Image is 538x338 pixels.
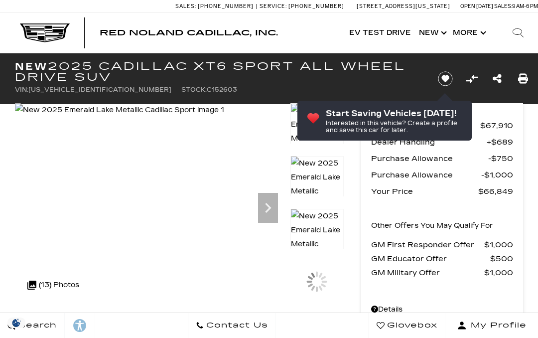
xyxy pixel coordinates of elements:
span: GM First Responder Offer [371,238,484,252]
div: (13) Photos [22,273,84,297]
span: $66,849 [478,184,513,198]
button: Save vehicle [434,71,456,87]
div: Next [258,193,278,223]
span: Your Price [371,184,478,198]
a: MSRP $67,910 [371,119,513,133]
span: Stock: [181,86,207,93]
span: C152603 [207,86,237,93]
a: Red Noland Cadillac, Inc. [100,29,278,37]
button: Compare Vehicle [464,71,479,86]
span: 9 AM-6 PM [512,3,538,9]
span: $1,000 [484,238,513,252]
img: Opt-Out Icon [5,318,28,328]
span: GM Military Offer [371,266,484,280]
span: GM Educator Offer [371,252,490,266]
span: Service: [260,3,287,9]
p: Other Offers You May Qualify For [371,219,493,233]
img: New 2025 Emerald Lake Metallic Cadillac Sport image 2 [290,156,344,227]
a: New [415,13,449,53]
a: Details [371,303,513,317]
span: Purchase Allowance [371,168,481,182]
a: Purchase Allowance $1,000 [371,168,513,182]
span: Purchase Allowance [371,152,488,166]
span: $1,000 [481,168,513,182]
h1: 2025 Cadillac XT6 Sport All Wheel Drive SUV [15,61,423,83]
span: Glovebox [385,319,437,333]
a: GM First Responder Offer $1,000 [371,238,513,252]
img: New 2025 Emerald Lake Metallic Cadillac Sport image 1 [290,103,344,174]
span: $750 [488,152,513,166]
a: Purchase Allowance $750 [371,152,513,166]
a: GM Military Offer $1,000 [371,266,513,280]
button: Open user profile menu [445,313,538,338]
span: VIN: [15,86,28,93]
span: [PHONE_NUMBER] [198,3,254,9]
span: MSRP [371,119,480,133]
span: My Profile [467,319,527,333]
a: EV Test Drive [345,13,415,53]
img: New 2025 Emerald Lake Metallic Cadillac Sport image 1 [15,103,224,117]
section: Click to Open Cookie Consent Modal [5,318,28,328]
img: Cadillac Dark Logo with Cadillac White Text [20,23,70,42]
span: $67,910 [480,119,513,133]
a: Your Price $66,849 [371,184,513,198]
span: $1,000 [484,266,513,280]
span: [US_VEHICLE_IDENTIFICATION_NUMBER] [28,86,171,93]
span: Dealer Handling [371,135,487,149]
a: Contact Us [188,313,276,338]
span: Contact Us [204,319,268,333]
span: $689 [487,135,513,149]
a: Sales: [PHONE_NUMBER] [175,3,256,9]
span: Open [DATE] [460,3,493,9]
strong: New [15,60,48,72]
button: More [449,13,488,53]
a: Dealer Handling $689 [371,135,513,149]
a: Print this New 2025 Cadillac XT6 Sport All Wheel Drive SUV [518,72,528,86]
a: GM Educator Offer $500 [371,252,513,266]
span: $500 [490,252,513,266]
img: New 2025 Emerald Lake Metallic Cadillac Sport image 3 [290,209,344,280]
a: Share this New 2025 Cadillac XT6 Sport All Wheel Drive SUV [493,72,502,86]
a: Glovebox [369,313,445,338]
a: Service: [PHONE_NUMBER] [256,3,347,9]
a: [STREET_ADDRESS][US_STATE] [357,3,450,9]
span: [PHONE_NUMBER] [288,3,344,9]
span: Sales: [175,3,196,9]
span: Search [15,319,57,333]
span: Sales: [494,3,512,9]
span: Red Noland Cadillac, Inc. [100,28,278,37]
